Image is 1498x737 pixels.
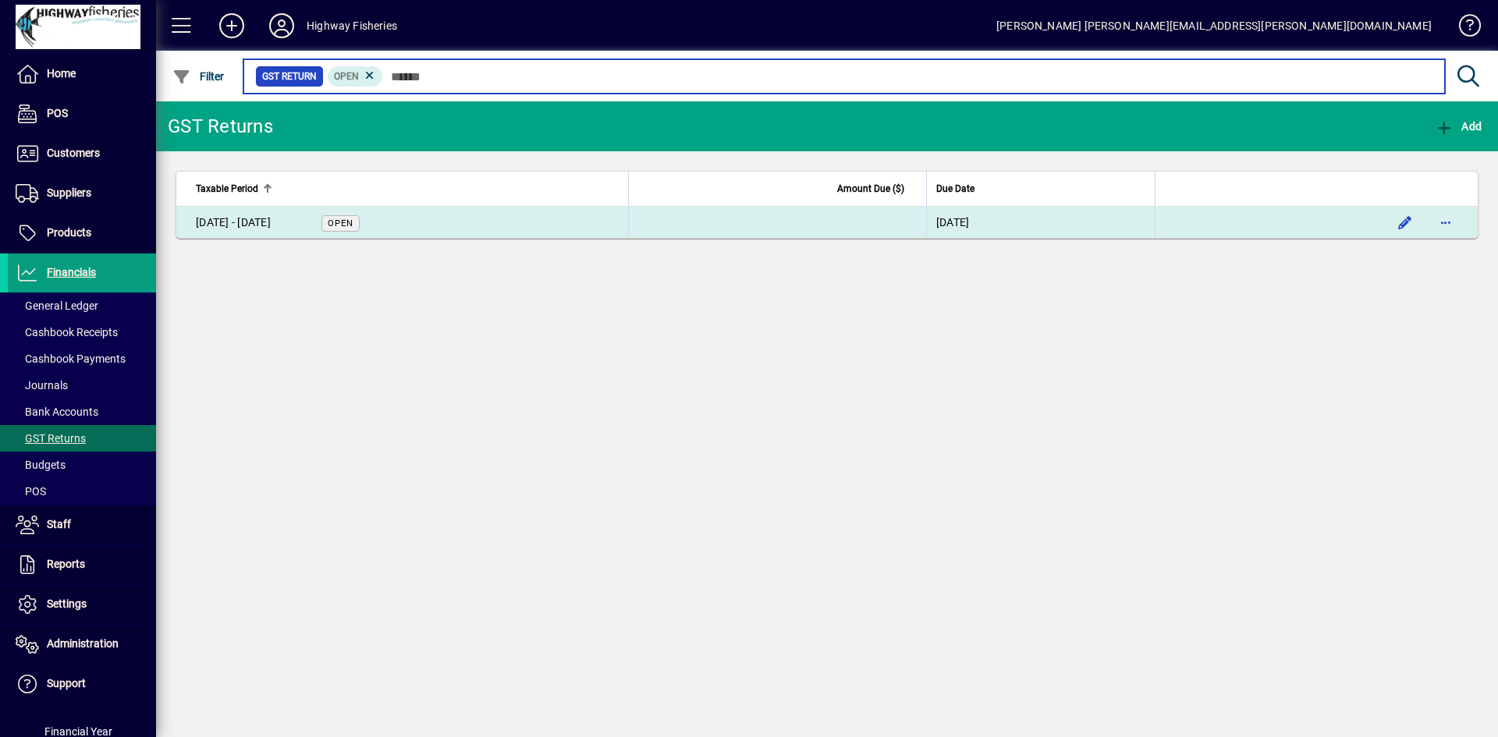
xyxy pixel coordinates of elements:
button: Add [207,12,257,40]
a: POS [8,478,156,505]
span: Customers [47,147,100,159]
div: 01/06/2025 - 31/07/2025 [196,214,271,231]
a: Reports [8,545,156,584]
a: Knowledge Base [1447,3,1478,54]
span: Taxable Period [196,180,258,197]
div: Due Date [936,180,1145,197]
span: GST Return [262,69,317,84]
button: Filter [169,62,229,90]
span: Products [47,226,91,239]
span: Support [47,677,86,689]
a: Products [8,214,156,253]
a: Settings [8,585,156,624]
span: Staff [47,518,71,530]
div: Highway Fisheries [307,13,397,38]
a: Administration [8,625,156,664]
span: Cashbook Payments [16,353,126,365]
mat-chip: Status: Open [328,66,383,87]
span: Due Date [936,180,974,197]
a: Customers [8,134,156,173]
a: Budgets [8,452,156,478]
div: Amount Due ($) [638,180,918,197]
a: Support [8,664,156,703]
span: Reports [47,558,85,570]
button: Edit [1393,210,1418,235]
span: Cashbook Receipts [16,326,118,338]
button: More options [1433,210,1458,235]
span: Open [328,218,353,229]
span: Financials [47,266,96,278]
a: Journals [8,372,156,399]
div: GST Returns [168,114,273,139]
div: [PERSON_NAME] [PERSON_NAME][EMAIL_ADDRESS][PERSON_NAME][DOMAIN_NAME] [996,13,1432,38]
span: Budgets [16,459,66,471]
a: Suppliers [8,174,156,213]
td: [DATE] [926,207,1155,238]
span: Journals [16,379,68,392]
a: General Ledger [8,292,156,319]
span: Administration [47,637,119,650]
a: Bank Accounts [8,399,156,425]
span: Filter [172,70,225,83]
span: POS [47,107,68,119]
a: Cashbook Receipts [8,319,156,345]
span: General Ledger [16,299,98,312]
a: GST Returns [8,425,156,452]
span: Open [334,71,359,82]
span: POS [16,485,46,498]
a: POS [8,94,156,133]
span: Add [1435,120,1482,133]
span: Bank Accounts [16,406,98,418]
a: Cashbook Payments [8,345,156,372]
a: Home [8,55,156,94]
button: Profile [257,12,307,40]
span: Settings [47,597,87,610]
div: Taxable Period [196,180,619,197]
span: Amount Due ($) [837,180,904,197]
span: Suppliers [47,186,91,199]
button: Add [1431,112,1486,140]
a: Staff [8,505,156,544]
span: Home [47,67,76,80]
span: GST Returns [16,432,86,445]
